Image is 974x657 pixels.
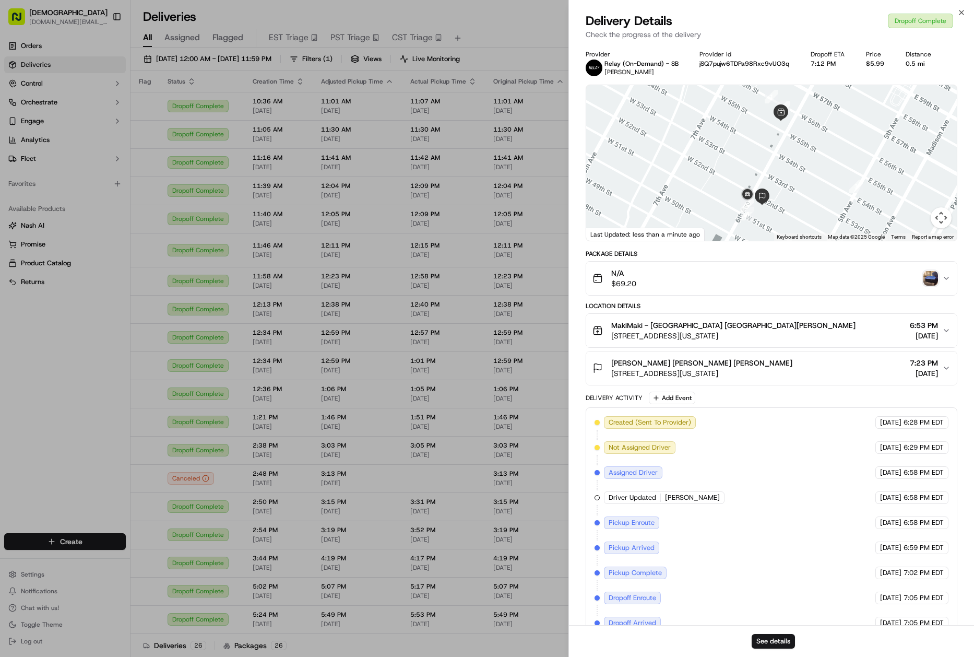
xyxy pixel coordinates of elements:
a: Report a map error [912,234,954,240]
span: 7:23 PM [910,358,938,368]
button: MakiMaki - [GEOGRAPHIC_DATA] [GEOGRAPHIC_DATA][PERSON_NAME][STREET_ADDRESS][US_STATE]6:53 PM[DATE] [586,314,957,347]
button: See details [752,634,795,649]
span: [DATE] [880,543,901,553]
img: photo_proof_of_delivery image [923,271,938,286]
span: Dropoff Enroute [609,593,656,603]
span: 6:28 PM EDT [904,418,944,427]
div: Last Updated: less than a minute ago [586,228,705,241]
div: $5.99 [866,60,889,68]
span: 6:58 PM EDT [904,518,944,527]
span: 6:58 PM EDT [904,468,944,477]
div: Distance [906,50,936,58]
span: Dropoff Arrived [609,618,656,628]
span: [PERSON_NAME] [PERSON_NAME] [PERSON_NAME] [611,358,792,368]
img: Google [589,227,623,241]
span: [DATE] [880,493,901,502]
span: 6:29 PM EDT [904,443,944,452]
span: [DATE] [880,443,901,452]
span: [DATE] [880,568,901,578]
span: 6:53 PM [910,320,938,331]
span: Driver Updated [609,493,656,502]
span: [DATE] [910,331,938,341]
div: 1 [765,90,778,103]
div: 0.5 mi [906,60,936,68]
span: [STREET_ADDRESS][US_STATE] [611,331,856,341]
span: [DATE] [880,468,901,477]
div: 2 [777,101,790,115]
button: N/A$69.20photo_proof_of_delivery image [586,262,957,295]
div: Location Details [586,302,958,310]
span: Delivery Details [586,13,672,29]
div: Price [866,50,889,58]
div: 4 [741,207,754,220]
span: 7:05 PM EDT [904,618,944,628]
span: Pickup Enroute [609,518,655,527]
div: Provider Id [699,50,794,58]
span: [STREET_ADDRESS][US_STATE] [611,368,792,379]
span: 7:05 PM EDT [904,593,944,603]
button: Map camera controls [931,207,952,228]
span: MakiMaki - [GEOGRAPHIC_DATA] [GEOGRAPHIC_DATA][PERSON_NAME] [611,320,856,331]
a: Terms (opens in new tab) [891,234,906,240]
div: 5 [741,198,754,212]
span: Created (Sent To Provider) [609,418,691,427]
span: [DATE] [880,418,901,427]
div: Delivery Activity [586,394,643,402]
div: 3 [849,180,863,193]
div: 7:12 PM [811,60,849,68]
div: Dropoff ETA [811,50,849,58]
span: Pickup Complete [609,568,662,578]
span: [DATE] [880,593,901,603]
button: jSQ7pujw6TDPa98Rxc9vUO3q [699,60,789,68]
p: Relay (On-Demand) - SB [604,60,679,68]
div: Package Details [586,250,958,258]
span: Map data ©2025 Google [828,234,885,240]
span: 6:58 PM EDT [904,493,944,502]
span: Pickup Arrived [609,543,655,553]
p: Check the progress of the delivery [586,29,958,40]
span: Not Assigned Driver [609,443,671,452]
img: relay_logo_black.png [586,60,602,76]
button: Keyboard shortcuts [777,233,822,241]
span: [PERSON_NAME] [604,68,654,76]
span: [DATE] [910,368,938,379]
span: Assigned Driver [609,468,658,477]
span: [PERSON_NAME] [665,493,720,502]
span: [DATE] [880,618,901,628]
span: [DATE] [880,518,901,527]
span: 6:59 PM EDT [904,543,944,553]
a: Open this area in Google Maps (opens a new window) [589,227,623,241]
span: N/A [611,268,636,278]
button: Add Event [649,392,695,404]
span: 7:02 PM EDT [904,568,944,578]
button: [PERSON_NAME] [PERSON_NAME] [PERSON_NAME][STREET_ADDRESS][US_STATE]7:23 PM[DATE] [586,351,957,385]
span: $69.20 [611,278,636,289]
div: Provider [586,50,683,58]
